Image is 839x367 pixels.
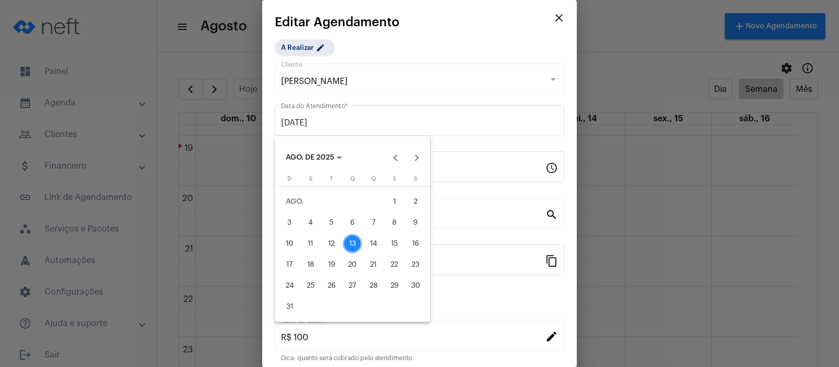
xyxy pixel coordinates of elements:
div: 11 [301,234,320,253]
button: 3 de agosto de 2025 [279,212,300,233]
button: 10 de agosto de 2025 [279,233,300,254]
button: 8 de agosto de 2025 [384,212,405,233]
div: 25 [301,276,320,295]
button: 6 de agosto de 2025 [342,212,363,233]
div: 31 [280,297,299,316]
button: 16 de agosto de 2025 [405,233,426,254]
div: 17 [280,255,299,274]
div: 6 [343,213,362,232]
button: 4 de agosto de 2025 [300,212,321,233]
div: 18 [301,255,320,274]
div: 21 [364,255,383,274]
button: 14 de agosto de 2025 [363,233,384,254]
button: 1 de agosto de 2025 [384,191,405,212]
button: 2 de agosto de 2025 [405,191,426,212]
button: 17 de agosto de 2025 [279,254,300,275]
button: 13 de agosto de 2025 [342,233,363,254]
span: S [309,176,313,182]
button: 7 de agosto de 2025 [363,212,384,233]
button: 19 de agosto de 2025 [321,254,342,275]
div: 27 [343,276,362,295]
div: 7 [364,213,383,232]
button: 20 de agosto de 2025 [342,254,363,275]
div: 9 [406,213,425,232]
button: 11 de agosto de 2025 [300,233,321,254]
button: 25 de agosto de 2025 [300,275,321,296]
div: 13 [343,234,362,253]
div: 28 [364,276,383,295]
div: 30 [406,276,425,295]
div: 1 [385,192,404,211]
div: 26 [322,276,341,295]
button: 5 de agosto de 2025 [321,212,342,233]
button: 21 de agosto de 2025 [363,254,384,275]
div: 12 [322,234,341,253]
button: 18 de agosto de 2025 [300,254,321,275]
button: 12 de agosto de 2025 [321,233,342,254]
span: S [414,176,417,182]
button: 26 de agosto de 2025 [321,275,342,296]
div: 20 [343,255,362,274]
button: 24 de agosto de 2025 [279,275,300,296]
div: 2 [406,192,425,211]
span: Q [350,176,355,182]
span: S [393,176,396,182]
span: Q [371,176,376,182]
button: 23 de agosto de 2025 [405,254,426,275]
div: 14 [364,234,383,253]
div: 23 [406,255,425,274]
span: AGO. DE 2025 [286,154,334,162]
button: Next month [406,148,427,169]
div: 15 [385,234,404,253]
button: 22 de agosto de 2025 [384,254,405,275]
button: Previous month [385,148,406,169]
div: 16 [406,234,425,253]
button: Choose month and year [277,148,350,169]
div: 5 [322,213,341,232]
button: 15 de agosto de 2025 [384,233,405,254]
div: 10 [280,234,299,253]
td: AGO. [279,191,384,212]
button: 30 de agosto de 2025 [405,275,426,296]
button: 27 de agosto de 2025 [342,275,363,296]
div: 29 [385,276,404,295]
button: 31 de agosto de 2025 [279,296,300,317]
div: 4 [301,213,320,232]
div: 24 [280,276,299,295]
div: 3 [280,213,299,232]
div: 22 [385,255,404,274]
span: T [330,176,333,182]
div: 19 [322,255,341,274]
button: 28 de agosto de 2025 [363,275,384,296]
button: 9 de agosto de 2025 [405,212,426,233]
button: 29 de agosto de 2025 [384,275,405,296]
span: D [287,176,292,182]
div: 8 [385,213,404,232]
